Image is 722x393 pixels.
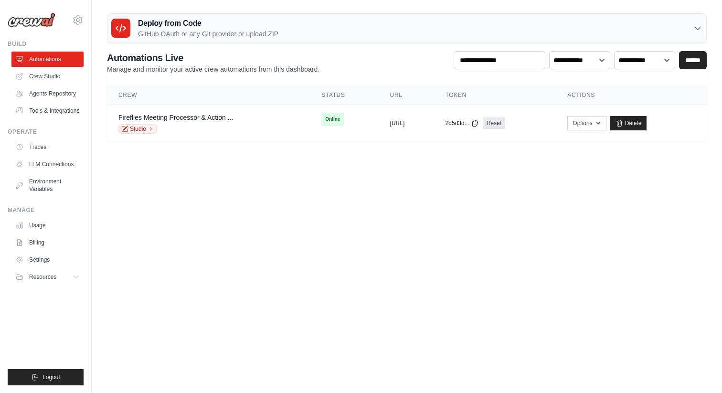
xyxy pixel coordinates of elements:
[118,114,233,121] a: Fireflies Meeting Processor & Action ...
[138,18,278,29] h3: Deploy from Code
[11,235,84,250] a: Billing
[8,13,55,27] img: Logo
[8,206,84,214] div: Manage
[434,85,556,105] th: Token
[138,29,278,39] p: GitHub OAuth or any Git provider or upload ZIP
[310,85,378,105] th: Status
[11,52,84,67] a: Automations
[11,157,84,172] a: LLM Connections
[446,119,479,127] button: 2d5d3d...
[567,116,606,130] button: Options
[42,373,60,381] span: Logout
[321,113,344,126] span: Online
[556,85,707,105] th: Actions
[8,369,84,385] button: Logout
[674,347,722,393] iframe: Chat Widget
[107,64,319,74] p: Manage and monitor your active crew automations from this dashboard.
[11,269,84,285] button: Resources
[610,116,647,130] a: Delete
[11,69,84,84] a: Crew Studio
[8,128,84,136] div: Operate
[11,252,84,267] a: Settings
[11,86,84,101] a: Agents Repository
[11,174,84,197] a: Environment Variables
[107,51,319,64] h2: Automations Live
[29,273,56,281] span: Resources
[483,117,505,129] a: Reset
[8,40,84,48] div: Build
[11,218,84,233] a: Usage
[107,85,310,105] th: Crew
[118,124,157,134] a: Studio
[11,139,84,155] a: Traces
[379,85,434,105] th: URL
[11,103,84,118] a: Tools & Integrations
